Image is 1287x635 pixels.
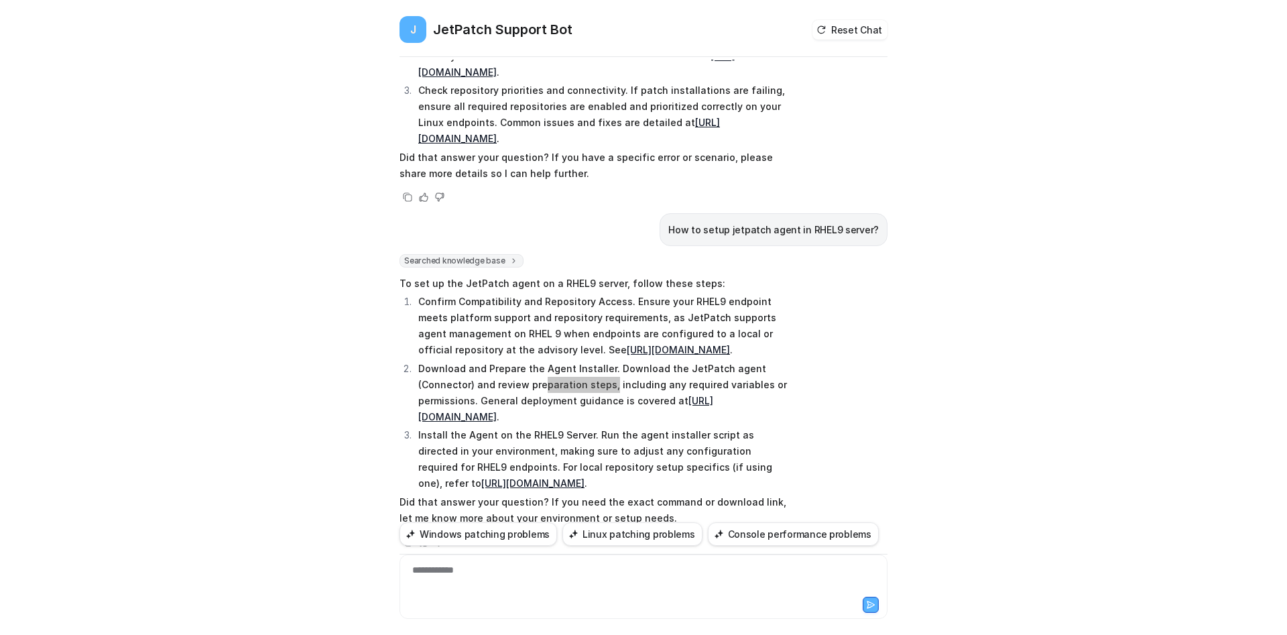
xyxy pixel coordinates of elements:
[400,522,557,546] button: Windows patching problems
[418,294,792,358] p: Confirm Compatibility and Repository Access. Ensure your RHEL9 endpoint meets platform support an...
[418,395,713,422] a: [URL][DOMAIN_NAME]
[433,20,572,39] h2: JetPatch Support Bot
[627,344,730,355] a: [URL][DOMAIN_NAME]
[812,20,887,40] button: Reset Chat
[418,50,735,78] a: [URL][DOMAIN_NAME]
[418,82,792,147] p: Check repository priorities and connectivity. If patch installations are failing, ensure all requ...
[708,522,879,546] button: Console performance problems
[418,427,792,492] p: Install the Agent on the RHEL9 Server. Run the agent installer script as directed in your environ...
[400,276,792,292] p: To set up the JetPatch agent on a RHEL9 server, follow these steps:
[400,254,524,268] span: Searched knowledge base
[481,477,585,489] a: [URL][DOMAIN_NAME]
[400,16,426,43] span: J
[668,222,879,238] p: How to setup jetpatch agent in RHEL9 server?
[400,150,792,182] p: Did that answer your question? If you have a specific error or scenario, please share more detail...
[562,522,702,546] button: Linux patching problems
[418,361,792,425] p: Download and Prepare the Agent Installer. Download the JetPatch agent (Connector) and review prep...
[400,494,792,526] p: Did that answer your question? If you need the exact command or download link, let me know more a...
